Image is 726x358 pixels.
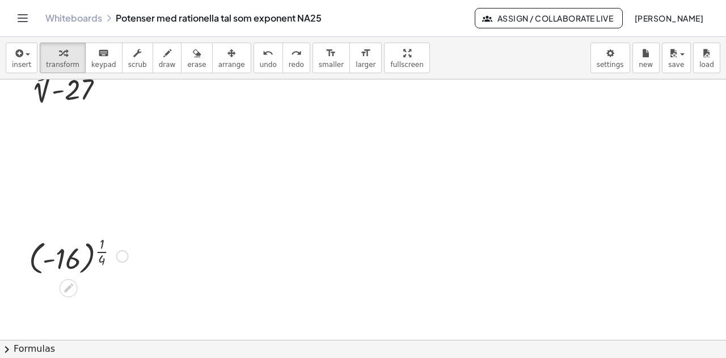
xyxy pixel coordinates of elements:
span: fullscreen [390,61,423,69]
button: format_sizelarger [349,43,382,73]
i: format_size [326,47,336,60]
button: arrange [212,43,251,73]
span: undo [260,61,277,69]
span: smaller [319,61,344,69]
button: insert [6,43,37,73]
i: undo [263,47,273,60]
span: draw [159,61,176,69]
button: transform [40,43,86,73]
span: erase [187,61,206,69]
button: draw [153,43,182,73]
span: Assign / Collaborate Live [484,13,613,23]
button: keyboardkeypad [85,43,123,73]
i: keyboard [98,47,109,60]
div: Edit math [60,279,78,297]
span: new [639,61,653,69]
span: settings [597,61,624,69]
span: save [668,61,684,69]
span: arrange [218,61,245,69]
i: redo [291,47,302,60]
button: format_sizesmaller [313,43,350,73]
button: save [662,43,691,73]
span: larger [356,61,375,69]
button: fullscreen [384,43,429,73]
span: scrub [128,61,147,69]
button: redoredo [282,43,310,73]
i: format_size [360,47,371,60]
button: [PERSON_NAME] [625,8,712,28]
button: scrub [122,43,153,73]
button: Assign / Collaborate Live [475,8,623,28]
span: transform [46,61,79,69]
a: Whiteboards [45,12,102,24]
span: load [699,61,714,69]
button: undoundo [254,43,283,73]
span: keypad [91,61,116,69]
button: erase [181,43,212,73]
span: insert [12,61,31,69]
button: load [693,43,720,73]
button: Toggle navigation [14,9,32,27]
button: new [632,43,660,73]
span: redo [289,61,304,69]
button: settings [590,43,630,73]
span: [PERSON_NAME] [634,13,703,23]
